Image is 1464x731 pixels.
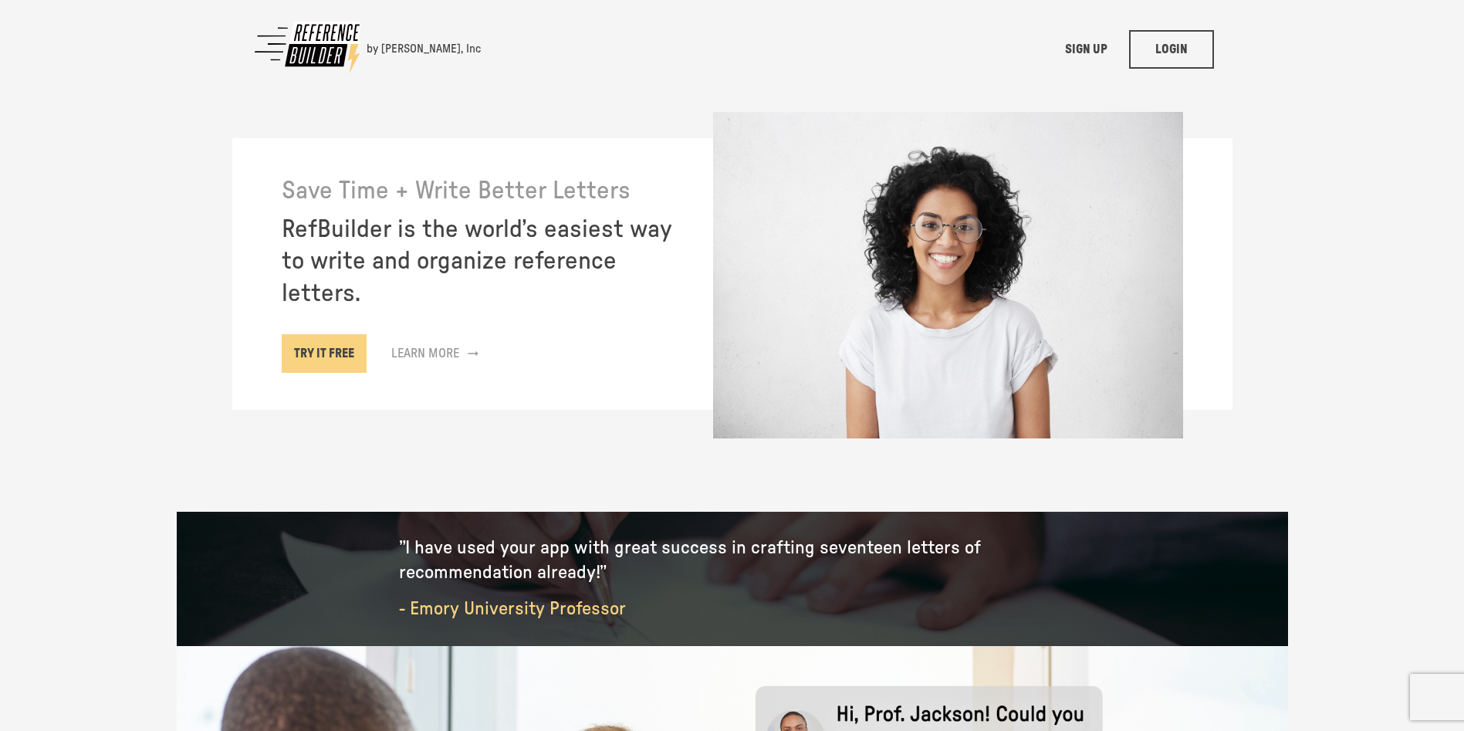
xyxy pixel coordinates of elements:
img: Reference Builder Logo [251,19,367,76]
img: writing on paper [712,111,1184,439]
h5: RefBuilder is the world’s easiest way to write and organize reference letters. [282,214,681,310]
a: TRY IT FREE [282,334,367,373]
h5: Save Time + Write Better Letters [282,175,681,208]
p: Learn More [391,344,459,363]
a: SIGN UP [1044,30,1129,69]
a: LOGIN [1129,30,1214,69]
div: by [PERSON_NAME], Inc [367,42,481,57]
p: ”I have used your app with great success in crafting seventeen letters of recommendation already!” [399,536,1066,584]
p: - Emory University Professor [399,597,1066,621]
a: Learn More [379,334,490,373]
